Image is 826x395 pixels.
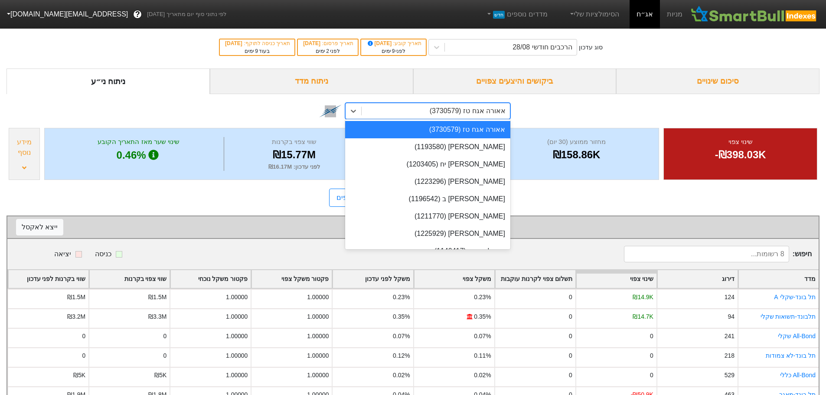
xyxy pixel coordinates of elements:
[89,270,170,288] div: Toggle SortBy
[414,270,494,288] div: Toggle SortBy
[675,147,806,163] div: -₪398.03K
[569,351,572,360] div: 0
[675,137,806,147] div: שינוי צפוי
[392,48,395,54] span: 9
[366,47,421,55] div: לפני ימים
[82,351,85,360] div: 0
[774,294,816,300] a: תל בונד-שקלי A
[210,69,413,94] div: ניתוח מדד
[778,333,816,340] a: All-Bond שקלי
[493,11,505,19] span: חדש
[569,332,572,341] div: 0
[650,371,653,380] div: 0
[148,293,167,302] div: ₪1.5M
[616,69,819,94] div: סיכום שינויים
[225,40,244,46] span: [DATE]
[474,293,491,302] div: 0.23%
[513,42,572,52] div: הרכבים חודשי 28/08
[67,293,85,302] div: ₪1.5M
[624,246,812,262] span: חיפוש :
[725,371,735,380] div: 529
[226,137,362,147] div: שווי צפוי בקרנות
[345,242,510,260] div: אבגול אגח ד (1140417)
[255,48,258,54] span: 9
[495,270,575,288] div: Toggle SortBy
[738,270,819,288] div: Toggle SortBy
[307,312,329,321] div: 1.00000
[725,351,735,360] div: 218
[226,312,248,321] div: 1.00000
[224,47,290,55] div: בעוד ימים
[569,312,572,321] div: 0
[226,371,248,380] div: 1.00000
[170,270,251,288] div: Toggle SortBy
[366,39,421,47] div: תאריך קובע :
[7,69,210,94] div: ניתוח ני״ע
[67,312,85,321] div: ₪3.2M
[226,332,248,341] div: 1.00000
[393,351,410,360] div: 0.12%
[95,249,111,259] div: כניסה
[393,371,410,380] div: 0.02%
[163,332,167,341] div: 0
[154,371,167,380] div: ₪5K
[780,372,816,379] a: All-Bond כללי
[302,47,353,55] div: לפני ימים
[505,137,648,147] div: מחזור ממוצע (30 יום)
[326,48,329,54] span: 2
[728,312,734,321] div: 94
[11,137,37,158] div: מידע נוסף
[576,270,656,288] div: Toggle SortBy
[725,332,735,341] div: 241
[8,270,88,288] div: Toggle SortBy
[474,351,491,360] div: 0.11%
[474,312,491,321] div: 0.35%
[56,137,222,147] div: שינוי שער מאז התאריך הקובע
[226,351,248,360] div: 1.00000
[579,43,603,52] div: סוג עדכון
[482,6,551,23] a: מדדים נוספיםחדש
[135,9,140,20] span: ?
[148,312,167,321] div: ₪3.3M
[226,163,362,171] div: לפני עדכון : ₪16.17M
[224,39,290,47] div: תאריך כניסה לתוקף :
[82,332,85,341] div: 0
[565,6,623,23] a: הסימולציות שלי
[307,351,329,360] div: 1.00000
[56,147,222,163] div: 0.46%
[633,293,653,302] div: ₪14.9K
[345,208,510,225] div: [PERSON_NAME] (1211770)
[307,293,329,302] div: 1.00000
[569,371,572,380] div: 0
[393,332,410,341] div: 0.07%
[505,147,648,163] div: ₪158.86K
[650,332,653,341] div: 0
[657,270,738,288] div: Toggle SortBy
[303,40,322,46] span: [DATE]
[251,270,332,288] div: Toggle SortBy
[163,351,167,360] div: 0
[345,190,510,208] div: [PERSON_NAME] ב (1196542)
[345,173,510,190] div: [PERSON_NAME] (1223296)
[226,147,362,163] div: ₪15.77M
[474,332,491,341] div: 0.07%
[345,138,510,156] div: [PERSON_NAME] (1193580)
[319,100,342,122] img: tase link
[226,293,248,302] div: 1.00000
[302,39,353,47] div: תאריך פרסום :
[569,293,572,302] div: 0
[345,156,510,173] div: [PERSON_NAME] יח (1203405)
[766,352,816,359] a: תל בונד-לא צמודות
[147,10,226,19] span: לפי נתוני סוף יום מתאריך [DATE]
[689,6,819,23] img: SmartBull
[633,312,653,321] div: ₪14.7K
[393,293,410,302] div: 0.23%
[430,106,506,116] div: אאורה אגח טז (3730579)
[307,332,329,341] div: 1.00000
[624,246,789,262] input: 8 רשומות...
[345,225,510,242] div: [PERSON_NAME] (1225929)
[54,249,71,259] div: יציאה
[761,313,816,320] a: תלבונד-תשואות שקלי
[393,312,410,321] div: 0.35%
[329,189,422,207] a: תנאי כניסה למדדים נוספים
